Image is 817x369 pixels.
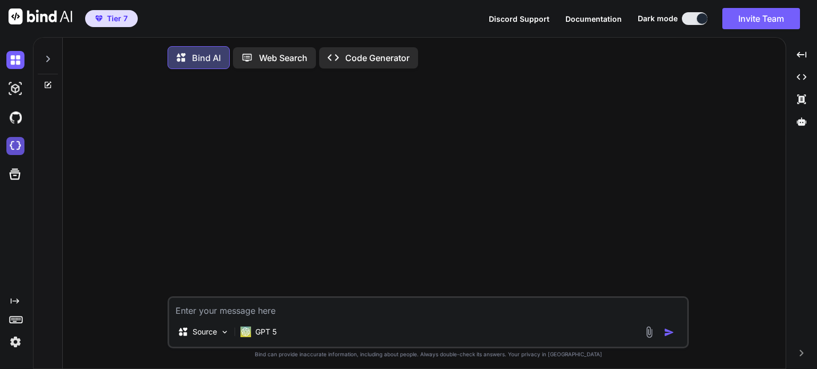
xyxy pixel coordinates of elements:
[192,52,221,64] p: Bind AI
[6,108,24,126] img: githubDark
[489,13,549,24] button: Discord Support
[565,14,622,23] span: Documentation
[664,327,674,338] img: icon
[6,51,24,69] img: darkChat
[220,328,229,337] img: Pick Models
[638,13,678,24] span: Dark mode
[565,13,622,24] button: Documentation
[9,8,72,24] img: Bind AI
[345,52,410,64] p: Code Generator
[95,15,103,22] img: premium
[240,327,251,337] img: GPT 5
[643,326,655,338] img: attachment
[6,80,24,98] img: darkAi-studio
[255,327,277,337] p: GPT 5
[107,13,128,24] span: Tier 7
[489,14,549,23] span: Discord Support
[193,327,217,337] p: Source
[6,137,24,155] img: cloudideIcon
[168,350,689,358] p: Bind can provide inaccurate information, including about people. Always double-check its answers....
[722,8,800,29] button: Invite Team
[85,10,138,27] button: premiumTier 7
[6,333,24,351] img: settings
[259,52,307,64] p: Web Search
